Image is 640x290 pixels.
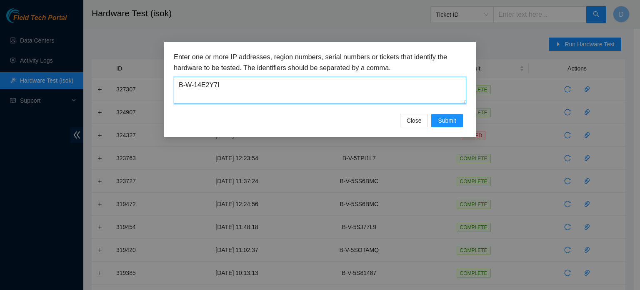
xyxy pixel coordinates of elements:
[400,114,428,127] button: Close
[174,52,466,73] h3: Enter one or more IP addresses, region numbers, serial numbers or tickets that identify the hardw...
[174,77,466,104] textarea: B-W-14E2Y7I
[431,114,463,127] button: Submit
[407,116,422,125] span: Close
[438,116,456,125] span: Submit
